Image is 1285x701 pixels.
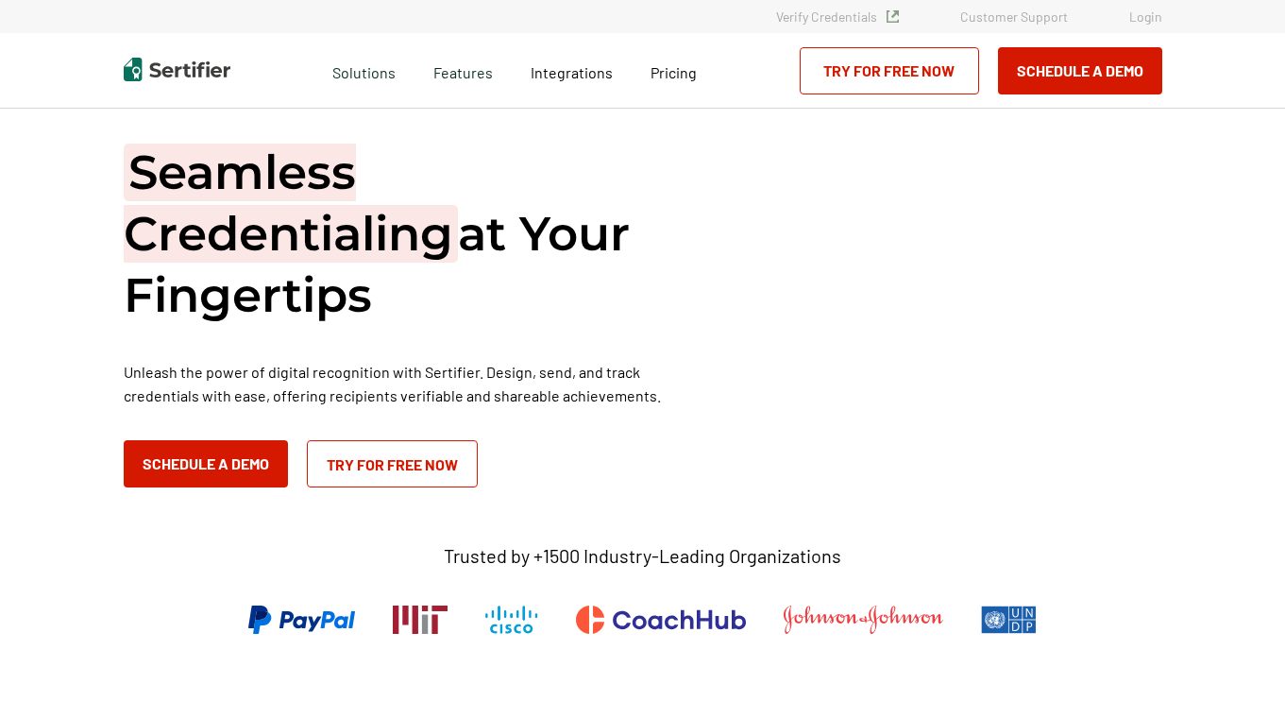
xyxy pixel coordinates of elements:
[307,440,478,487] a: Try for Free Now
[332,59,396,82] span: Solutions
[531,59,613,82] a: Integrations
[393,606,448,634] img: Massachusetts Institute of Technology
[776,9,899,25] a: Verify Credentials
[784,606,942,634] img: Johnson & Johnson
[651,63,697,81] span: Pricing
[651,59,697,82] a: Pricing
[124,144,458,263] span: Seamless Credentialing
[124,360,690,407] p: Unleash the power of digital recognition with Sertifier. Design, send, and track credentials with...
[248,606,355,634] img: PayPal
[576,606,746,634] img: CoachHub
[433,59,493,82] span: Features
[981,606,1037,634] img: UNDP
[531,63,613,81] span: Integrations
[887,10,899,23] img: Verified
[960,9,1068,25] a: Customer Support
[485,606,538,634] img: Cisco
[1129,9,1162,25] a: Login
[444,544,841,568] p: Trusted by +1500 Industry-Leading Organizations
[800,47,979,94] a: Try for Free Now
[124,58,230,81] img: Sertifier | Digital Credentialing Platform
[124,142,690,326] h1: at Your Fingertips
